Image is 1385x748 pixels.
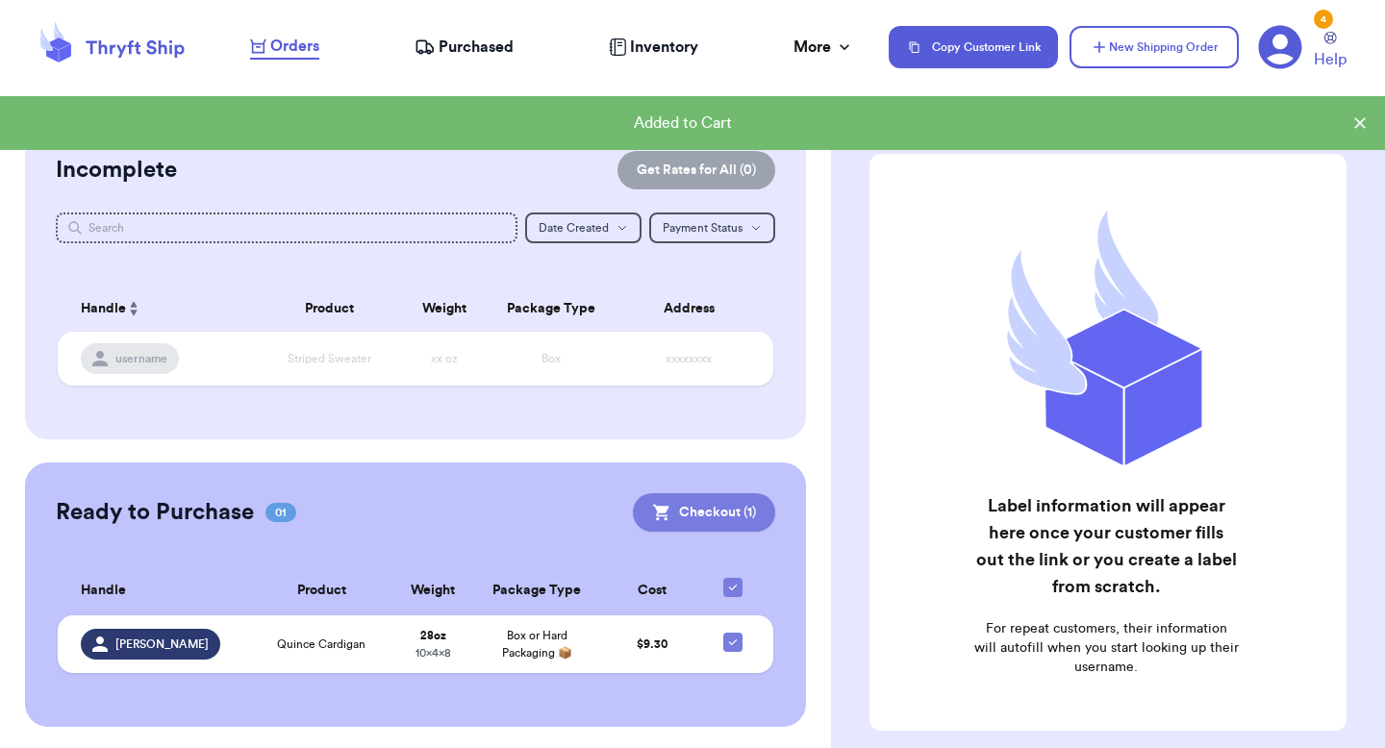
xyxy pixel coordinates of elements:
[609,36,698,59] a: Inventory
[81,581,126,601] span: Handle
[15,112,1350,135] div: Added to Cart
[439,36,514,59] span: Purchased
[258,286,401,332] th: Product
[277,636,365,652] span: Quince Cardigan
[663,222,743,234] span: Payment Status
[126,297,141,320] button: Sort ascending
[115,636,209,652] span: [PERSON_NAME]
[56,155,177,186] h2: Incomplete
[793,36,854,59] div: More
[1258,25,1302,69] a: 4
[250,35,319,60] a: Orders
[502,630,572,659] span: Box or Hard Packaging 📦
[973,492,1239,600] h2: Label information will appear here once your customer fills out the link or you create a label fr...
[630,36,698,59] span: Inventory
[541,353,561,364] span: Box
[487,286,616,332] th: Package Type
[889,26,1058,68] button: Copy Customer Link
[391,566,475,615] th: Weight
[616,286,773,332] th: Address
[265,503,296,522] span: 01
[252,566,391,615] th: Product
[401,286,487,332] th: Weight
[415,36,514,59] a: Purchased
[56,212,517,243] input: Search
[599,566,703,615] th: Cost
[115,351,167,366] span: username
[1070,26,1239,68] button: New Shipping Order
[649,212,775,243] button: Payment Status
[1314,48,1347,71] span: Help
[474,566,599,615] th: Package Type
[1314,32,1347,71] a: Help
[431,353,458,364] span: xx oz
[539,222,609,234] span: Date Created
[420,630,446,641] strong: 28 oz
[637,638,667,650] span: $ 9.30
[1314,10,1333,29] div: 4
[666,353,712,364] span: xxxxxxxx
[617,151,775,189] button: Get Rates for All (0)
[288,353,371,364] span: Striped Sweater
[415,647,451,659] span: 10 x 4 x 8
[525,212,642,243] button: Date Created
[81,299,126,319] span: Handle
[973,619,1239,677] p: For repeat customers, their information will autofill when you start looking up their username.
[56,497,254,528] h2: Ready to Purchase
[270,35,319,58] span: Orders
[633,493,775,532] button: Checkout (1)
